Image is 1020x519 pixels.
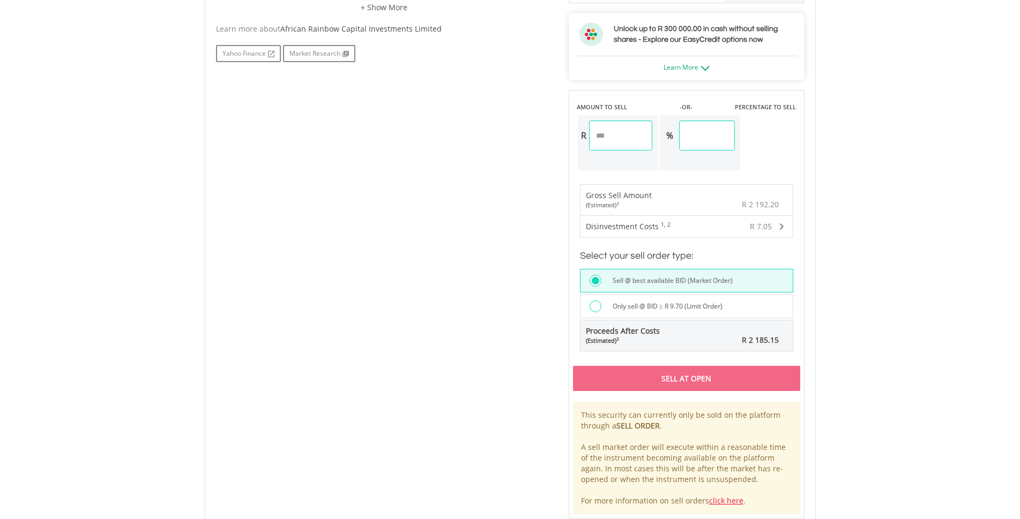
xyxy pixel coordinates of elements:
[573,402,800,514] div: This security can currently only be sold on the platform through a . A sell market order will exe...
[614,24,794,45] h3: Unlock up to R 300 000.00 in cash without selling shares - Explore our EasyCredit options now
[579,22,603,46] img: ec-flower.svg
[606,275,733,287] label: Sell @ best available BID (Market Order)
[750,221,772,231] span: R 7.05
[735,103,796,111] label: PERCENTAGE TO SELL
[586,190,652,209] div: Gross Sell Amount
[586,326,660,345] span: Proceeds After Costs
[616,336,619,342] sup: 3
[606,300,723,312] label: Only sell @ BID ≥ R 9.70 (Limit Order)
[573,366,800,390] div: Sell At Open
[661,221,671,228] sup: 1, 2
[616,200,619,206] sup: 3
[586,336,660,345] div: (Estimated)
[280,24,442,34] span: African Rainbow Capital Investments Limited
[616,420,660,431] b: SELL ORDER
[216,24,553,34] div: Learn more about
[283,45,355,62] a: Market Research
[578,121,589,151] div: R
[216,2,553,13] a: + Show More
[660,121,679,151] div: %
[709,495,743,506] a: click here
[586,221,659,231] span: Disinvestment Costs
[216,45,281,62] a: Yahoo Finance
[664,63,710,72] a: Learn More
[742,335,779,345] span: R 2 185.15
[742,199,779,209] span: R 2 192.20
[586,201,652,209] div: (Estimated)
[680,103,693,111] label: -OR-
[577,103,627,111] label: AMOUNT TO SELL
[580,249,793,264] h3: Select your sell order type:
[701,66,710,71] img: ec-arrow-down.png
